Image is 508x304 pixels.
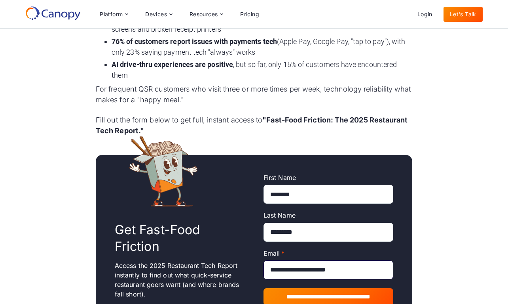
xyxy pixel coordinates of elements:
[115,261,245,299] p: Access the 2025 Restaurant Tech Report instantly to find out what quick-service restaurant goers ...
[145,11,167,17] div: Devices
[263,174,296,182] span: First Name
[112,59,412,80] li: , but so far, only 15% of customers have encountered them
[100,11,123,17] div: Platform
[234,7,265,22] a: Pricing
[96,115,412,136] p: Fill out the form below to get full, instant access to
[411,7,439,22] a: Login
[139,6,178,22] div: Devices
[263,211,296,219] span: Last Name
[112,36,412,57] li: (Apple Pay, Google Pay, "tap to pay"), with only 23% saying payment tech "always" works
[263,249,280,257] span: Email
[93,6,134,22] div: Platform
[115,222,245,254] h2: Get Fast-Food Friction
[96,84,412,105] p: For frequent QSR customers who visit three or more times per week, technology reliability what ma...
[183,6,229,22] div: Resources
[444,7,483,22] a: Let's Talk
[190,11,218,17] div: Resources
[112,60,233,69] strong: AI drive-thru experiences are positive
